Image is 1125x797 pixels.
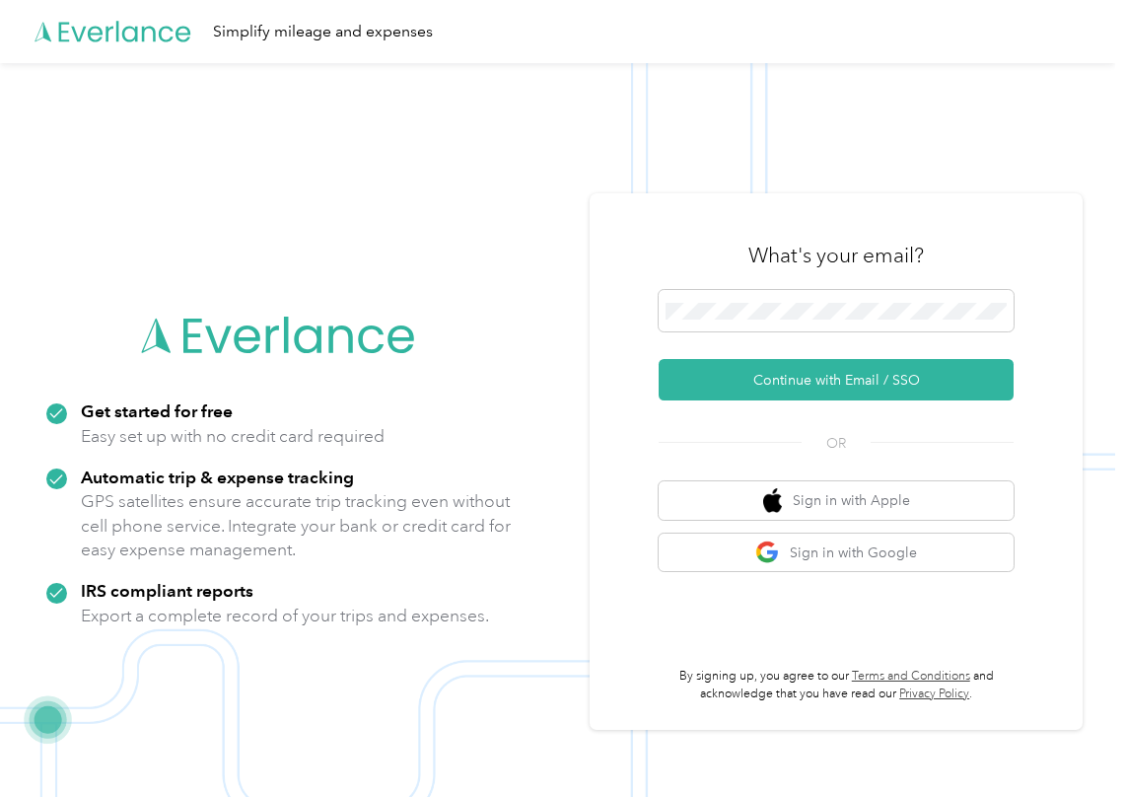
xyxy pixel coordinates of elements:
strong: Automatic trip & expense tracking [81,467,354,487]
p: By signing up, you agree to our and acknowledge that you have read our . [659,668,1014,702]
iframe: Everlance-gr Chat Button Frame [1015,687,1125,797]
button: google logoSign in with Google [659,534,1014,572]
strong: Get started for free [81,400,233,421]
a: Terms and Conditions [852,669,970,684]
div: Simplify mileage and expenses [213,20,433,44]
button: apple logoSign in with Apple [659,481,1014,520]
p: GPS satellites ensure accurate trip tracking even without cell phone service. Integrate your bank... [81,489,512,562]
p: Easy set up with no credit card required [81,424,385,449]
p: Export a complete record of your trips and expenses. [81,604,489,628]
button: Continue with Email / SSO [659,359,1014,400]
a: Privacy Policy [899,687,969,701]
span: OR [802,433,871,454]
img: apple logo [763,488,783,513]
strong: IRS compliant reports [81,580,253,601]
img: google logo [755,541,780,565]
h3: What's your email? [748,242,924,269]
